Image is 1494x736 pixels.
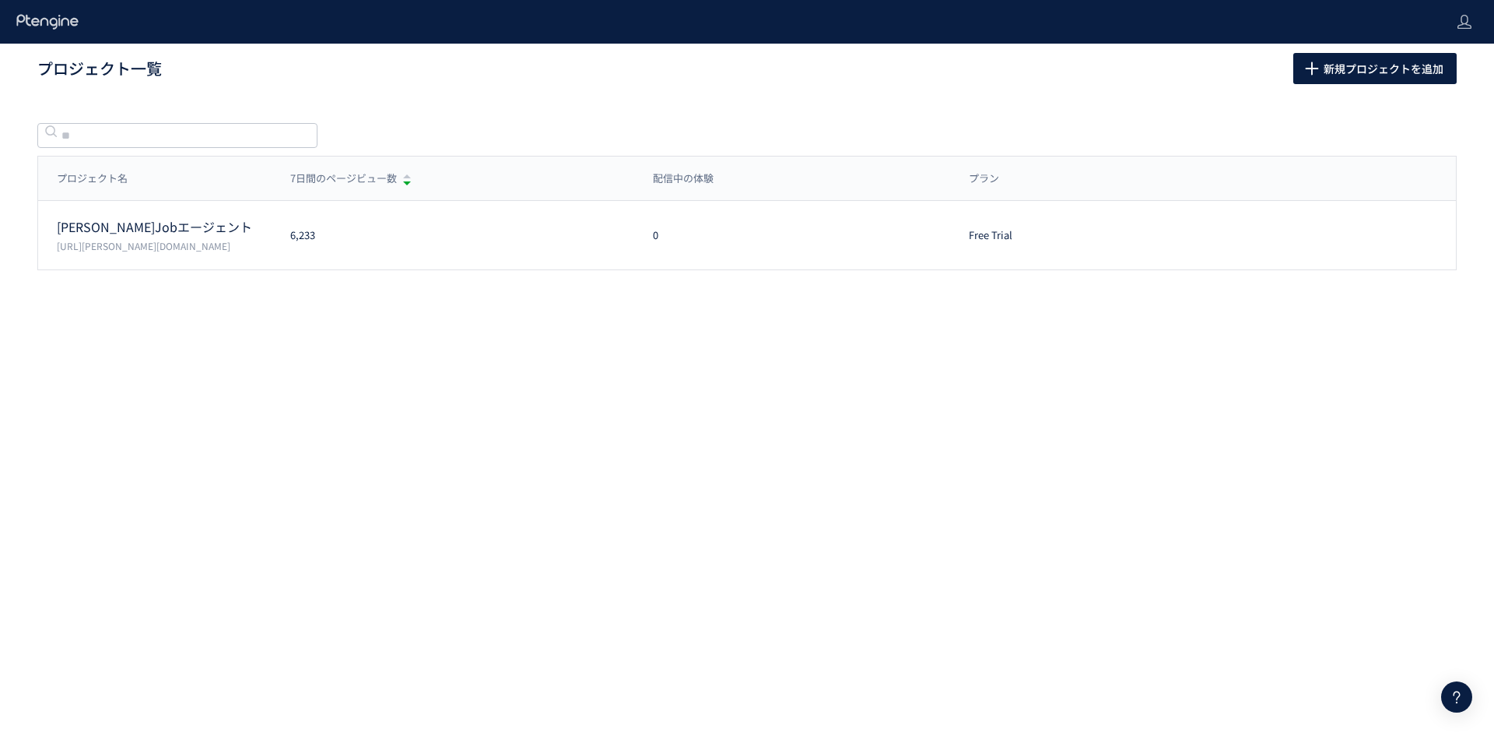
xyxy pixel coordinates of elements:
[272,228,634,243] div: 6,233
[1324,53,1443,84] span: 新規プロジェクトを追加
[653,171,714,186] span: 配信中の体験
[969,171,999,186] span: プラン
[950,228,1222,243] div: Free Trial
[290,171,397,186] span: 7日間のページビュー数
[57,239,272,252] p: https://takken-job.com/
[37,58,1259,80] h1: プロジェクト一覧
[57,171,128,186] span: プロジェクト名
[634,228,951,243] div: 0
[57,218,272,236] p: 宅建Jobエージェント
[1293,53,1457,84] button: 新規プロジェクトを追加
